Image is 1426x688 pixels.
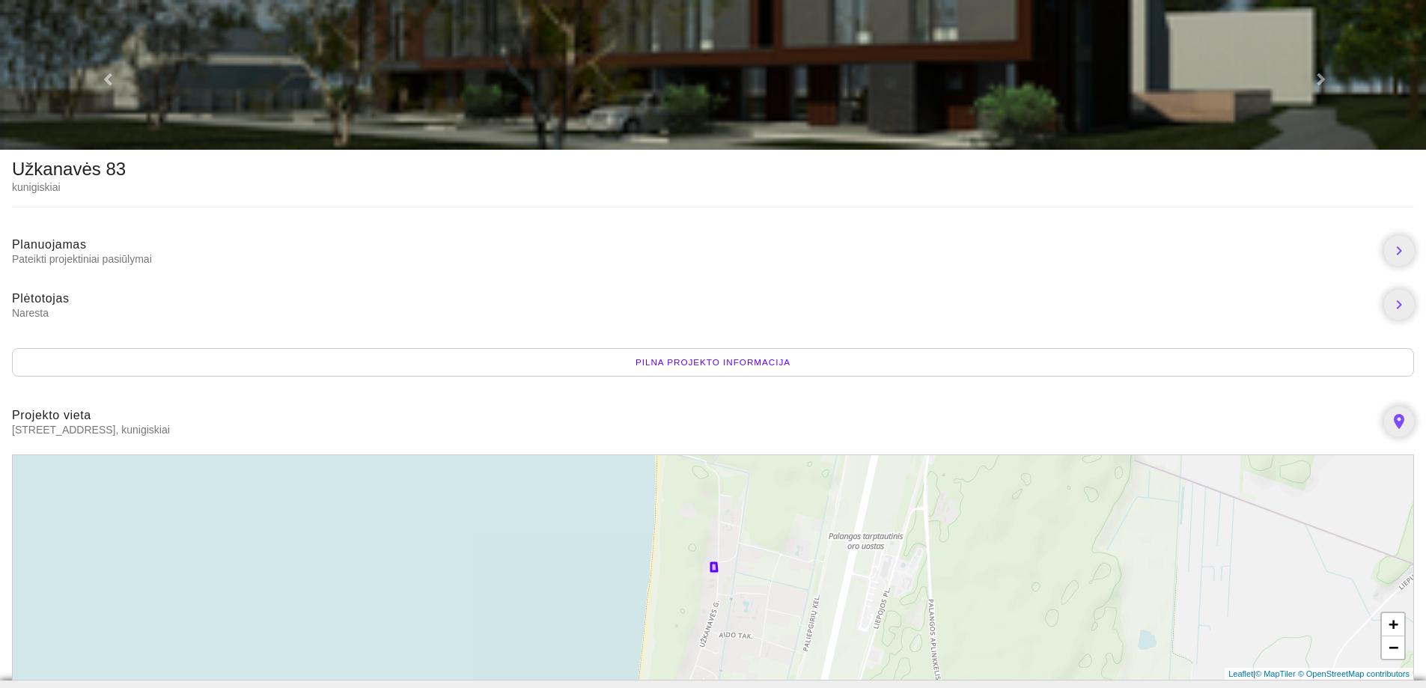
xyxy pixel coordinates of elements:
i: chevron_right [1390,242,1408,260]
span: Naresta [12,306,1372,320]
span: Planuojamas [12,238,87,251]
div: Užkanavės 83 [12,162,126,177]
a: © MapTiler [1255,669,1296,678]
div: | [1225,668,1413,681]
a: place [1384,407,1414,436]
span: [STREET_ADDRESS], kunigiskiai [12,423,1372,436]
i: place [1390,413,1408,430]
a: Leaflet [1228,669,1253,678]
a: chevron_right [1384,236,1414,266]
span: Plėtotojas [12,292,70,305]
a: © OpenStreetMap contributors [1298,669,1410,678]
div: Pilna projekto informacija [12,348,1414,377]
a: Zoom out [1382,636,1404,659]
i: chevron_right [1390,296,1408,314]
div: kunigiskiai [12,180,126,195]
a: chevron_right [1384,290,1414,320]
a: Zoom in [1382,613,1404,636]
span: Pateikti projektiniai pasiūlymai [12,252,1372,266]
span: Projekto vieta [12,409,91,421]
